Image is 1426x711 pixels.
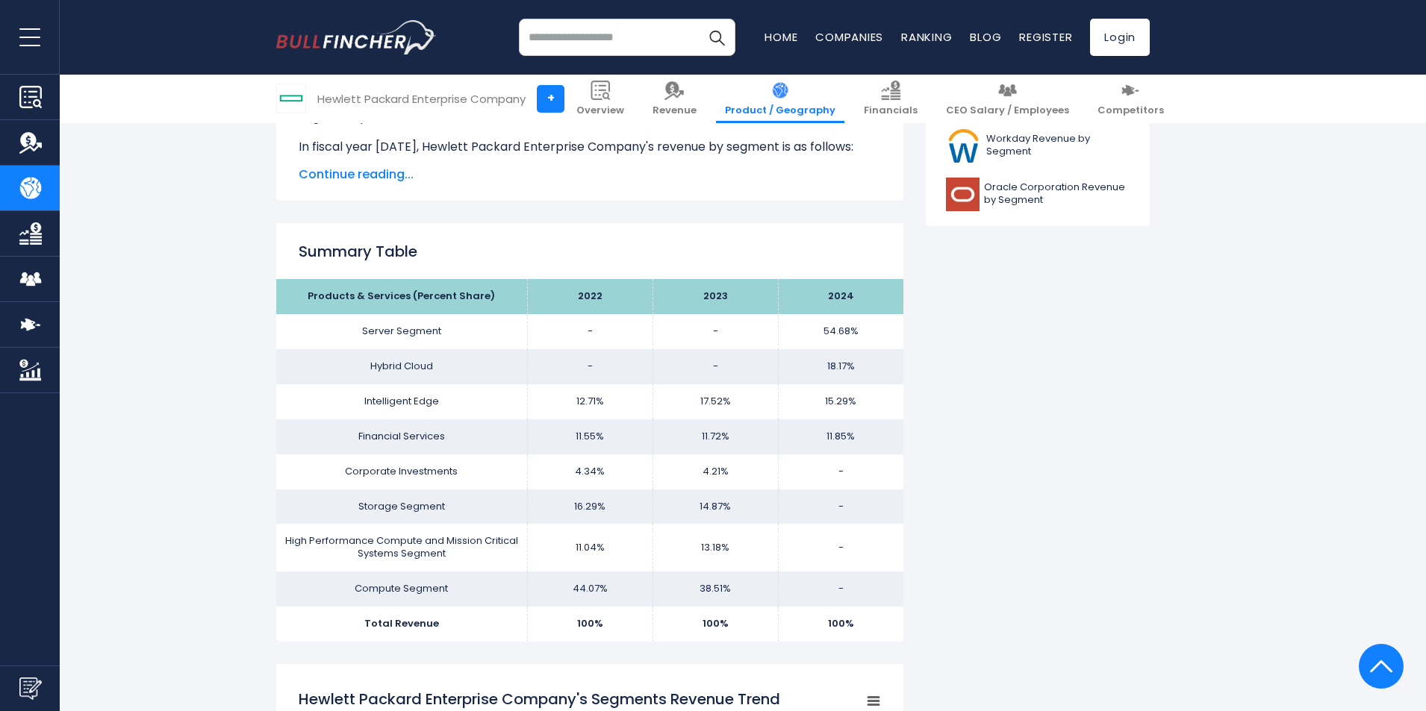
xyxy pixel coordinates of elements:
a: Login [1090,19,1150,56]
td: 18.17% [778,349,903,384]
a: Home [765,29,797,45]
a: Go to homepage [276,20,437,54]
td: - [778,524,903,571]
span: Competitors [1097,104,1164,117]
th: 2024 [778,279,903,314]
a: Register [1019,29,1072,45]
td: Server Segment [276,314,527,349]
a: Financials [855,75,927,123]
td: 15.29% [778,384,903,419]
span: Revenue [653,104,697,117]
td: 100% [653,607,778,642]
div: Hewlett Packard Enterprise Company [317,90,526,107]
h2: Summary Table [299,240,881,263]
a: Oracle Corporation Revenue by Segment [937,174,1139,215]
td: - [653,349,778,384]
td: High Performance Compute and Mission Critical Systems Segment [276,524,527,571]
a: Revenue [644,75,706,123]
a: Overview [567,75,633,123]
span: Oracle Corporation Revenue by Segment [984,181,1130,207]
td: - [778,489,903,524]
td: Compute Segment [276,571,527,607]
td: 13.18% [653,524,778,571]
span: Workday Revenue by Segment [986,133,1130,158]
td: 17.52% [653,384,778,419]
td: Intelligent Edge [276,384,527,419]
img: bullfincher logo [276,20,437,54]
tspan: Hewlett Packard Enterprise Company's Segments Revenue Trend [299,689,780,710]
span: Product / Geography [725,104,835,117]
td: 11.55% [527,419,653,454]
td: 4.21% [653,454,778,489]
td: Hybrid Cloud [276,349,527,384]
th: 2022 [527,279,653,314]
td: 38.51% [653,571,778,607]
button: Search [698,19,735,56]
td: 44.07% [527,571,653,607]
td: 16.29% [527,489,653,524]
a: Competitors [1089,75,1173,123]
td: Financial Services [276,419,527,454]
td: 11.04% [527,524,653,571]
img: WDAY logo [946,129,982,163]
td: Storage Segment [276,489,527,524]
th: 2023 [653,279,778,314]
img: HPE logo [277,84,305,113]
img: ORCL logo [946,178,980,211]
a: CEO Salary / Employees [937,75,1078,123]
a: Ranking [901,29,952,45]
a: Product / Geography [716,75,844,123]
a: Blog [970,29,1001,45]
td: 12.71% [527,384,653,419]
span: Continue reading... [299,166,881,184]
td: 11.85% [778,419,903,454]
a: + [537,85,564,113]
a: Companies [815,29,883,45]
td: Corporate Investments [276,454,527,489]
td: 100% [778,607,903,642]
td: 54.68% [778,314,903,349]
td: 4.34% [527,454,653,489]
td: 11.72% [653,419,778,454]
td: - [527,314,653,349]
td: 100% [527,607,653,642]
p: In fiscal year [DATE], Hewlett Packard Enterprise Company's revenue by segment is as follows: [299,138,881,156]
td: - [653,314,778,349]
td: Total Revenue [276,607,527,642]
span: Financials [864,104,918,117]
th: Products & Services (Percent Share) [276,279,527,314]
td: 14.87% [653,489,778,524]
span: CEO Salary / Employees [946,104,1069,117]
span: Overview [576,104,624,117]
a: Workday Revenue by Segment [937,125,1139,166]
td: - [778,454,903,489]
td: - [527,349,653,384]
td: - [778,571,903,607]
